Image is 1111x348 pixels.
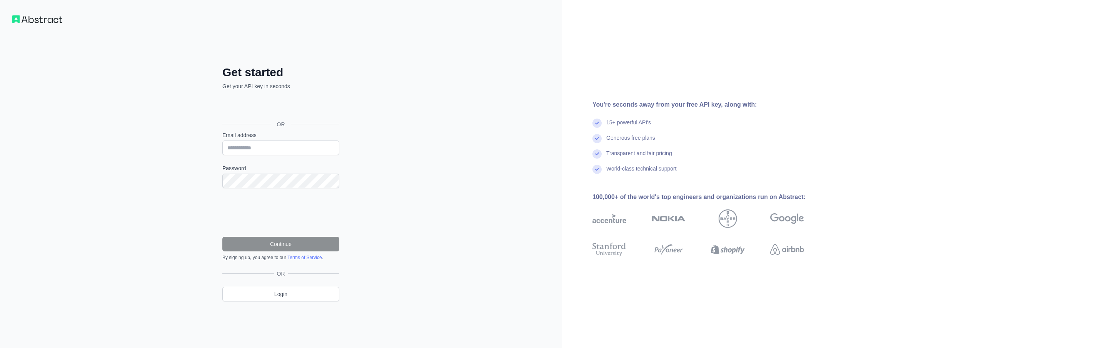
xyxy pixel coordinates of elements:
[770,241,804,258] img: airbnb
[222,254,339,261] div: By signing up, you agree to our .
[770,209,804,228] img: google
[287,255,322,260] a: Terms of Service
[719,209,737,228] img: bayer
[606,165,677,180] div: World-class technical support
[592,134,602,143] img: check mark
[222,65,339,79] h2: Get started
[592,149,602,159] img: check mark
[606,149,672,165] div: Transparent and fair pricing
[592,165,602,174] img: check mark
[606,119,651,134] div: 15+ powerful API's
[592,241,626,258] img: stanford university
[711,241,745,258] img: shopify
[219,99,342,115] iframe: Sign in with Google Button
[592,209,626,228] img: accenture
[271,120,291,128] span: OR
[222,237,339,251] button: Continue
[652,209,686,228] img: nokia
[222,82,339,90] p: Get your API key in seconds
[222,164,339,172] label: Password
[652,241,686,258] img: payoneer
[12,15,62,23] img: Workflow
[606,134,655,149] div: Generous free plans
[592,192,829,202] div: 100,000+ of the world's top engineers and organizations run on Abstract:
[592,119,602,128] img: check mark
[222,131,339,139] label: Email address
[222,287,339,301] a: Login
[222,197,339,228] iframe: reCAPTCHA
[592,100,829,109] div: You're seconds away from your free API key, along with:
[274,270,288,278] span: OR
